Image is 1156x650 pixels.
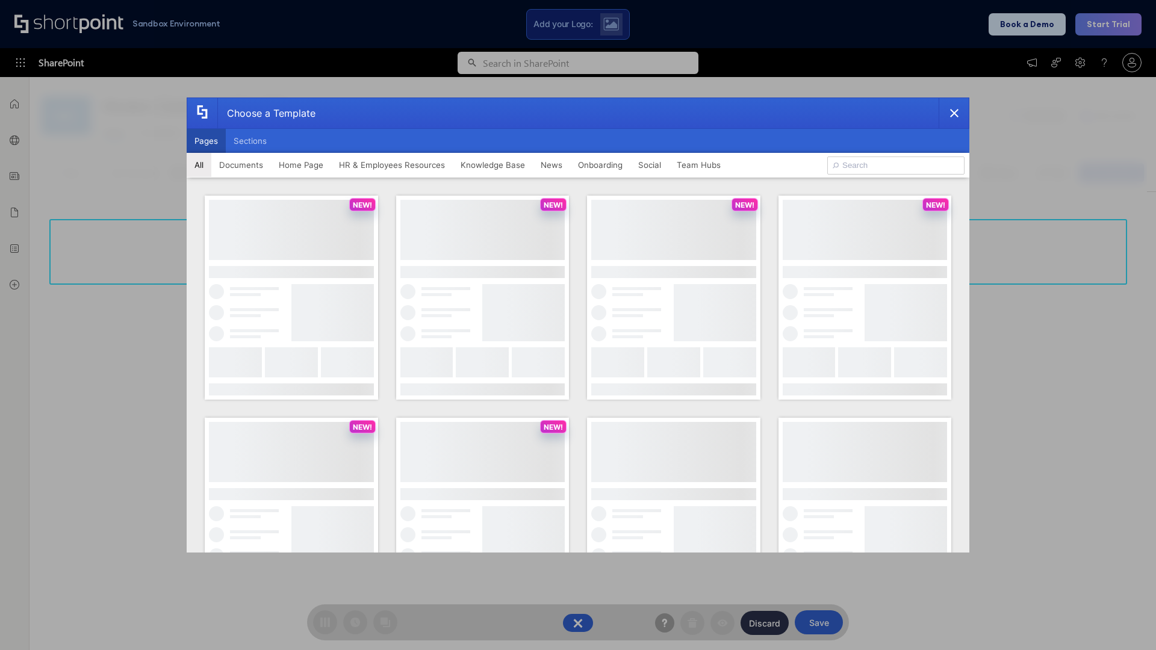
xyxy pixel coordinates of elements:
[544,200,563,209] p: NEW!
[353,422,372,432] p: NEW!
[669,153,729,177] button: Team Hubs
[544,422,563,432] p: NEW!
[630,153,669,177] button: Social
[211,153,271,177] button: Documents
[187,97,969,552] div: template selector
[827,156,965,175] input: Search
[1096,592,1156,650] iframe: Chat Widget
[353,200,372,209] p: NEW!
[217,98,315,128] div: Choose a Template
[453,153,533,177] button: Knowledge Base
[926,200,945,209] p: NEW!
[226,129,275,153] button: Sections
[570,153,630,177] button: Onboarding
[533,153,570,177] button: News
[735,200,754,209] p: NEW!
[271,153,331,177] button: Home Page
[187,129,226,153] button: Pages
[187,153,211,177] button: All
[331,153,453,177] button: HR & Employees Resources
